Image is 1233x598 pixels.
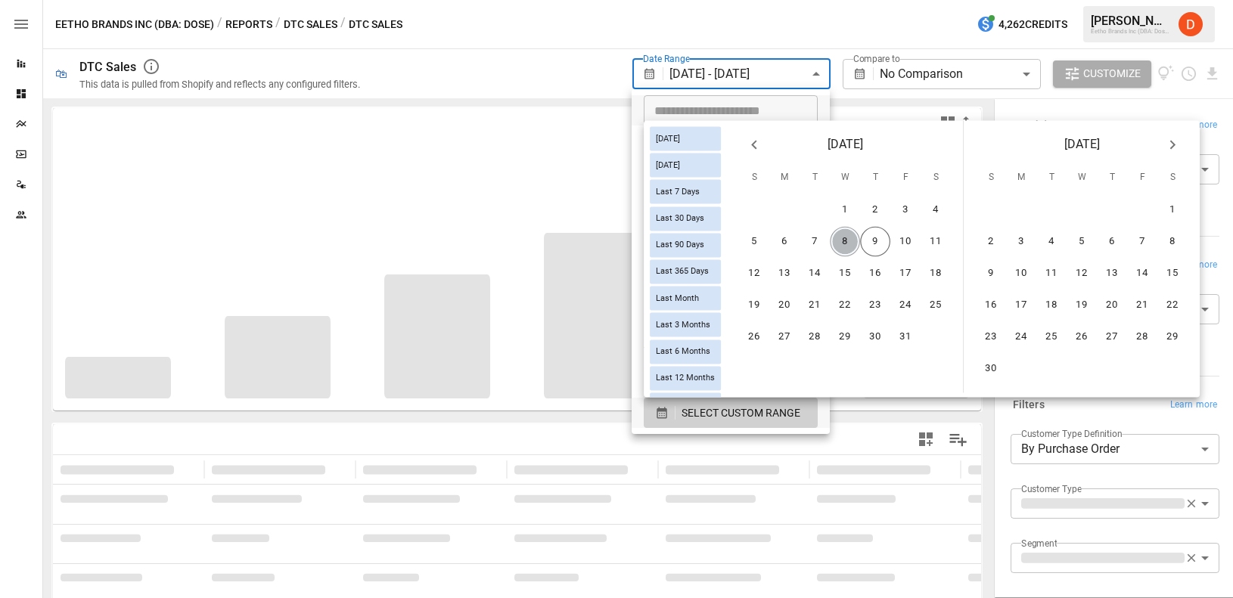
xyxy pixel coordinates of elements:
button: 16 [860,259,890,289]
span: [DATE] [1064,134,1100,155]
span: Friday [892,163,919,193]
button: Previous month [739,129,769,160]
li: Last 3 Months [632,216,830,246]
button: 9 [860,227,890,257]
button: 28 [800,322,830,352]
button: 5 [1067,227,1097,257]
button: 22 [830,290,860,321]
span: Wednesday [1068,163,1095,193]
button: 16 [976,290,1006,321]
span: Wednesday [831,163,859,193]
span: Last 90 Days [650,240,710,250]
button: 9 [976,259,1006,289]
button: 30 [976,354,1006,384]
button: 21 [1127,290,1157,321]
button: 18 [1036,290,1067,321]
button: 10 [1006,259,1036,289]
button: 18 [921,259,951,289]
span: Last 30 Days [650,214,710,224]
button: 8 [1157,227,1188,257]
button: 17 [1006,290,1036,321]
span: [DATE] [650,134,686,144]
button: 29 [830,322,860,352]
span: Tuesday [1038,163,1065,193]
li: Last 6 Months [632,246,830,277]
span: [DATE] [650,160,686,170]
div: Last 365 Days [650,259,721,284]
button: 4 [921,195,951,225]
div: [DATE] [650,153,721,178]
button: 7 [800,227,830,257]
div: Last Month [650,287,721,311]
span: Monday [771,163,798,193]
button: 15 [1157,259,1188,289]
button: 13 [1097,259,1127,289]
span: Last 365 Days [650,267,715,277]
div: Last 90 Days [650,233,721,257]
button: 13 [769,259,800,289]
button: 22 [1157,290,1188,321]
span: Last Month [650,293,705,303]
li: Last 30 Days [632,186,830,216]
button: 27 [1097,322,1127,352]
button: 3 [1006,227,1036,257]
span: Monday [1008,163,1035,193]
button: 10 [890,227,921,257]
li: Last 7 Days [632,156,830,186]
span: Last 3 Months [650,320,716,330]
div: Last Year [650,392,721,417]
li: Month to Date [632,307,830,337]
button: 1 [830,195,860,225]
button: 17 [890,259,921,289]
button: 21 [800,290,830,321]
span: SELECT CUSTOM RANGE [682,404,800,423]
button: 20 [1097,290,1127,321]
button: 11 [921,227,951,257]
button: SELECT CUSTOM RANGE [644,398,818,428]
div: Last 6 Months [650,339,721,364]
button: 27 [769,322,800,352]
button: 8 [830,227,860,257]
button: 2 [976,227,1006,257]
span: Last 7 Days [650,187,706,197]
li: [DATE] [632,125,830,156]
span: Tuesday [801,163,828,193]
button: 14 [800,259,830,289]
span: [DATE] [828,134,863,155]
button: 19 [1067,290,1097,321]
li: This Quarter [632,337,830,367]
span: Thursday [1098,163,1126,193]
div: [DATE] [650,126,721,150]
button: 26 [1067,322,1097,352]
button: 1 [1157,195,1188,225]
span: Friday [1129,163,1156,193]
button: 12 [1067,259,1097,289]
button: 23 [976,322,1006,352]
button: 15 [830,259,860,289]
button: 28 [1127,322,1157,352]
button: 30 [860,322,890,352]
button: 24 [890,290,921,321]
span: Last 12 Months [650,373,721,383]
span: Saturday [1159,163,1186,193]
button: 3 [890,195,921,225]
button: 31 [890,322,921,352]
span: Last 6 Months [650,346,716,356]
span: Saturday [922,163,949,193]
button: 6 [769,227,800,257]
button: 2 [860,195,890,225]
button: 11 [1036,259,1067,289]
button: 5 [739,227,769,257]
button: 24 [1006,322,1036,352]
button: 23 [860,290,890,321]
button: 4 [1036,227,1067,257]
button: 29 [1157,322,1188,352]
button: 12 [739,259,769,289]
span: Thursday [862,163,889,193]
button: 14 [1127,259,1157,289]
button: 20 [769,290,800,321]
button: 7 [1127,227,1157,257]
span: Sunday [977,163,1005,193]
div: Last 7 Days [650,180,721,204]
span: Sunday [741,163,768,193]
